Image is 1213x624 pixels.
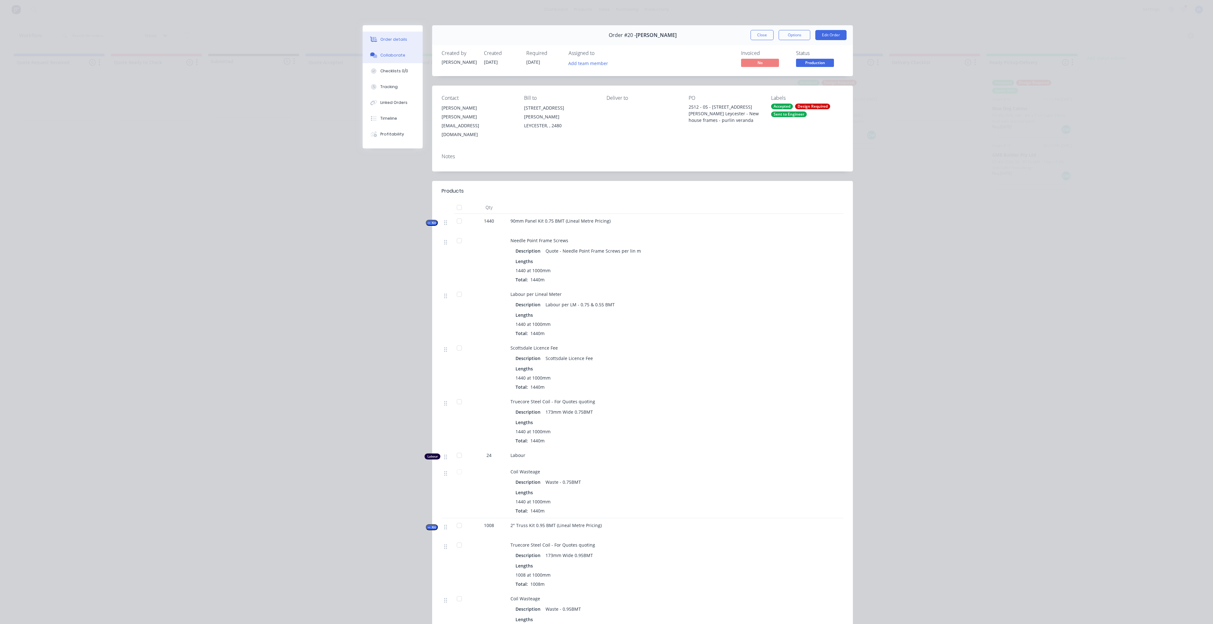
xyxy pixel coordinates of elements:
[516,438,528,444] span: Total:
[380,84,398,90] div: Tracking
[425,453,440,459] div: Labour
[442,95,514,101] div: Contact
[751,30,774,40] button: Close
[524,121,596,130] div: LEYCESTER, , 2480
[524,104,596,130] div: [STREET_ADDRESS][PERSON_NAME]LEYCESTER, , 2480
[516,604,543,614] div: Description
[486,452,492,459] span: 24
[516,551,543,560] div: Description
[484,50,519,56] div: Created
[516,258,533,265] span: Lengths
[528,277,547,283] span: 1440m
[363,111,423,126] button: Timeline
[516,330,528,336] span: Total:
[484,522,494,529] span: 1008
[796,59,834,67] span: Production
[516,616,533,623] span: Lengths
[516,246,543,255] div: Description
[606,95,679,101] div: Deliver to
[484,59,498,65] span: [DATE]
[516,498,551,505] span: 1440 at 1000mm
[510,291,562,297] span: Labour per Lineal Meter
[442,104,514,139] div: [PERSON_NAME][PERSON_NAME][EMAIL_ADDRESS][DOMAIN_NAME]
[689,104,761,123] div: 2512 - 05 - [STREET_ADDRESS][PERSON_NAME] Leycester - New house frames - purlin veranda
[470,201,508,214] div: Qty
[442,187,464,195] div: Products
[510,218,611,224] span: 90mm Panel Kit 0.75 BMT (Lineal Metre Pricing)
[779,30,810,40] button: Options
[771,104,793,109] div: Accepted
[771,95,843,101] div: Labels
[516,572,551,578] span: 1008 at 1000mm
[569,50,632,56] div: Assigned to
[524,104,596,121] div: [STREET_ADDRESS][PERSON_NAME]
[363,47,423,63] button: Collaborate
[543,300,617,309] div: Labour per LM - 0.75 & 0.55 BMT
[516,277,528,283] span: Total:
[428,525,436,530] span: Kit
[516,419,533,426] span: Lengths
[516,321,551,327] span: 1440 at 1000mm
[543,477,583,487] div: Waste - 0.75BMT
[380,131,404,137] div: Profitability
[442,153,843,159] div: Notes
[484,218,494,224] span: 1440
[428,220,436,225] span: Kit
[516,508,528,514] span: Total:
[510,237,568,243] span: Needle Point Frame Screws
[528,581,547,587] span: 1008m
[543,246,643,255] div: Quote - Needle Point Frame Screws per lin m
[516,489,533,496] span: Lengths
[510,469,540,475] span: Coil Wasteage
[741,59,779,67] span: No
[528,508,547,514] span: 1440m
[510,542,595,548] span: Truecore Steel Coil - For Quotes quoting
[526,59,540,65] span: [DATE]
[442,104,514,112] div: [PERSON_NAME]
[516,365,533,372] span: Lengths
[516,267,551,274] span: 1440 at 1000mm
[510,345,558,351] span: Scottsdale Licence Fee
[516,312,533,318] span: Lengths
[380,100,407,105] div: Linked Orders
[442,112,514,139] div: [PERSON_NAME][EMAIL_ADDRESS][DOMAIN_NAME]
[516,384,528,390] span: Total:
[815,30,847,40] button: Edit Order
[516,581,528,587] span: Total:
[609,32,636,38] span: Order #20 -
[516,428,551,435] span: 1440 at 1000mm
[442,59,476,65] div: [PERSON_NAME]
[565,59,612,67] button: Add team member
[636,32,677,38] span: [PERSON_NAME]
[510,596,540,602] span: Coil Wasteage
[526,50,561,56] div: Required
[363,126,423,142] button: Profitability
[363,79,423,95] button: Tracking
[771,111,807,117] div: Sent to Engineer
[795,104,830,109] div: Design Required
[528,384,547,390] span: 1440m
[569,59,612,67] button: Add team member
[363,32,423,47] button: Order details
[543,551,595,560] div: 173mm Wide 0.95BMT
[796,59,834,68] button: Production
[442,50,476,56] div: Created by
[426,220,438,226] button: Kit
[363,95,423,111] button: Linked Orders
[380,37,407,42] div: Order details
[510,399,595,405] span: Truecore Steel Coil - For Quotes quoting
[689,95,761,101] div: PO
[516,562,533,569] span: Lengths
[543,354,595,363] div: Scottsdale Licence Fee
[510,452,525,458] span: Labour
[516,477,543,487] div: Description
[524,95,596,101] div: Bill to
[380,52,405,58] div: Collaborate
[543,407,595,417] div: 173mm Wide 0.75BMT
[516,407,543,417] div: Description
[543,604,583,614] div: Waste - 0.95BMT
[528,330,547,336] span: 1440m
[363,63,423,79] button: Checklists 0/0
[796,50,843,56] div: Status
[426,524,438,530] button: Kit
